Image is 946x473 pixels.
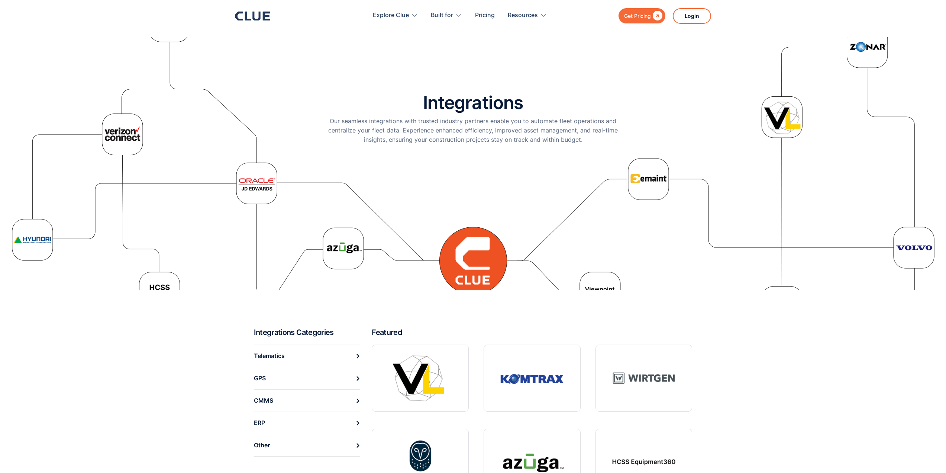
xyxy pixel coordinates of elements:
div: Explore Clue [373,4,409,27]
div: Get Pricing [624,11,651,20]
a: ERP [254,412,361,434]
a: GPS [254,367,361,389]
div: ERP [254,417,265,429]
a: Telematics [254,345,361,367]
div: CMMS [254,395,273,406]
h2: Featured [372,327,692,337]
p: Our seamless integrations with trusted industry partners enable you to automate fleet operations ... [321,116,626,145]
a: CMMS [254,389,361,412]
a: Other [254,434,361,457]
div:  [651,11,662,20]
div: Resources [508,4,538,27]
div: Resources [508,4,547,27]
div: Telematics [254,350,285,362]
a: Get Pricing [619,8,665,23]
div: Built for [431,4,453,27]
div: Explore Clue [373,4,418,27]
h2: Integrations Categories [254,327,366,337]
div: Built for [431,4,462,27]
a: Login [673,8,711,24]
div: GPS [254,373,266,384]
a: Pricing [475,4,495,27]
h1: Integrations [423,93,523,113]
div: Other [254,440,270,451]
